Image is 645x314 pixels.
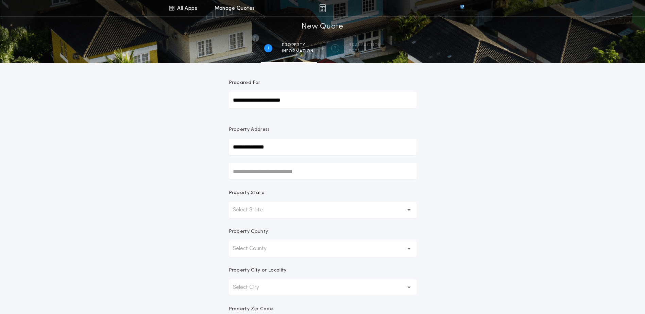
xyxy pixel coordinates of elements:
h2: 2 [334,46,336,51]
p: Property Address [229,126,417,133]
input: Prepared For [229,92,417,108]
span: Transaction [349,42,381,48]
p: Property State [229,190,265,196]
span: Property [282,42,313,48]
h1: New Quote [302,21,343,32]
p: Property County [229,228,268,235]
img: vs-icon [448,5,476,12]
button: Select County [229,241,417,257]
p: Select State [233,206,274,214]
span: information [282,49,313,54]
p: Property Zip Code [229,306,273,313]
button: Select State [229,202,417,218]
p: Prepared For [229,80,260,86]
img: img [319,4,326,12]
span: details [349,49,381,54]
h2: 1 [268,46,269,51]
p: Property City or Locality [229,267,287,274]
p: Select City [233,283,270,292]
button: Select City [229,279,417,296]
p: Select County [233,245,277,253]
